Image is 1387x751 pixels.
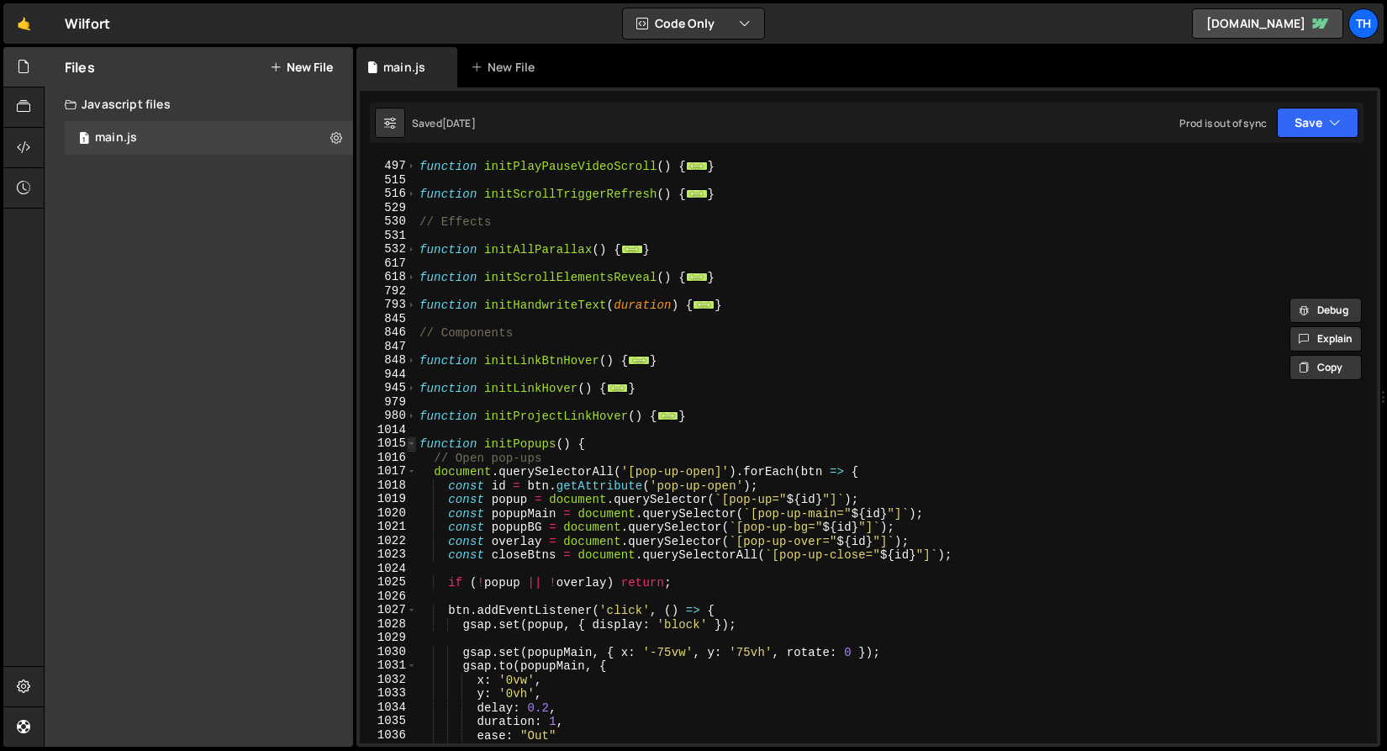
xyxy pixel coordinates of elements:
[270,61,333,74] button: New File
[360,159,417,173] div: 497
[360,187,417,201] div: 516
[623,8,764,39] button: Code Only
[360,658,417,673] div: 1031
[360,395,417,410] div: 979
[360,506,417,521] div: 1020
[1179,116,1267,130] div: Prod is out of sync
[360,645,417,659] div: 1030
[360,229,417,243] div: 531
[360,353,417,368] div: 848
[471,59,541,76] div: New File
[360,631,417,645] div: 1029
[95,130,137,145] div: main.js
[360,686,417,701] div: 1033
[360,464,417,479] div: 1017
[1289,355,1362,380] button: Copy
[1277,108,1358,138] button: Save
[360,547,417,562] div: 1023
[360,284,417,299] div: 792
[629,356,651,365] span: ...
[1289,298,1362,323] button: Debug
[360,201,417,215] div: 529
[360,340,417,354] div: 847
[3,3,45,44] a: 🤙
[360,368,417,382] div: 944
[442,116,476,130] div: [DATE]
[1192,8,1343,39] a: [DOMAIN_NAME]
[657,411,679,420] span: ...
[607,383,629,393] span: ...
[360,325,417,340] div: 846
[360,312,417,326] div: 845
[360,423,417,437] div: 1014
[360,257,417,271] div: 617
[65,13,110,34] div: Wilfort
[360,617,417,632] div: 1028
[45,87,353,121] div: Javascript files
[360,270,417,284] div: 618
[360,492,417,506] div: 1019
[360,436,417,451] div: 1015
[65,58,95,77] h2: Files
[360,451,417,465] div: 1016
[65,121,353,155] div: 16468/44594.js
[686,272,708,282] span: ...
[360,479,417,493] div: 1018
[1289,326,1362,352] button: Explain
[360,603,417,617] div: 1027
[693,300,715,309] span: ...
[360,701,417,715] div: 1034
[360,381,417,395] div: 945
[360,534,417,548] div: 1022
[621,245,643,254] span: ...
[360,714,417,728] div: 1035
[686,189,708,198] span: ...
[360,409,417,423] div: 980
[412,116,476,130] div: Saved
[360,242,417,257] div: 532
[360,673,417,687] div: 1032
[383,59,425,76] div: main.js
[1348,8,1379,39] a: Th
[360,298,417,312] div: 793
[360,520,417,534] div: 1021
[360,173,417,188] div: 515
[360,590,417,604] div: 1026
[360,575,417,590] div: 1025
[360,728,417,743] div: 1036
[360,562,417,576] div: 1024
[686,161,708,171] span: ...
[360,214,417,229] div: 530
[79,133,89,146] span: 1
